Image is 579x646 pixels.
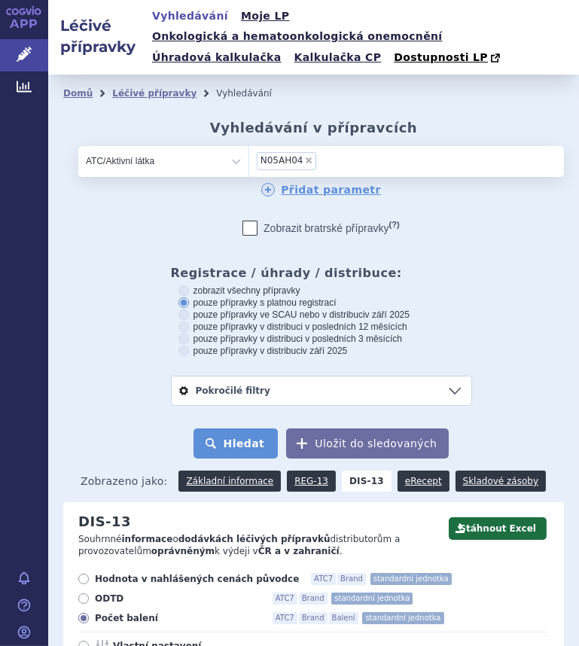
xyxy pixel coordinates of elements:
strong: dodávkách léčivých přípravků [178,534,331,544]
input: N05AH04 [319,152,326,167]
a: Pokročilé filtry [172,376,471,405]
a: Dostupnosti LP [389,47,507,69]
strong: ČR a v zahraničí [258,546,340,556]
a: Úhradová kalkulačka [148,47,286,68]
h2: DIS-13 [78,513,131,530]
span: ATC7 [311,573,336,585]
h2: Léčivé přípravky [48,15,148,57]
a: Domů [63,88,93,99]
span: KVETIAPIN [261,155,303,166]
label: zobrazit všechny přípravky [178,285,465,297]
span: Zobrazeno jako: [81,471,168,492]
p: Souhrnné o distributorům a provozovatelům k výdeji v . [78,533,428,559]
strong: oprávněným [151,546,215,556]
a: Základní informace [178,471,281,492]
a: Skladové zásoby [456,471,546,492]
label: pouze přípravky v distribuci v posledních 12 měsících [178,321,465,333]
span: v září 2025 [365,309,410,320]
span: v září 2025 [303,346,347,356]
a: Vyhledávání [148,6,233,26]
button: Stáhnout Excel [449,517,547,540]
span: ATC7 [273,612,297,624]
span: Počet balení [95,612,261,624]
span: standardní jednotka [331,593,413,605]
abbr: (?) [389,220,400,230]
label: Zobrazit bratrské přípravky [242,221,400,236]
span: Brand [337,573,366,585]
li: Vyhledávání [216,82,291,105]
h2: Vyhledávání v přípravcích [210,120,417,136]
a: Léčivé přípravky [112,88,197,99]
a: Onkologická a hematoonkologická onemocnění [148,26,447,47]
span: Hodnota v nahlášených cenách původce [95,573,299,585]
label: pouze přípravky ve SCAU nebo v distribuci [178,309,465,321]
label: pouze přípravky s platnou registrací [178,297,465,309]
strong: informace [122,534,173,544]
a: Kalkulačka CP [290,47,386,68]
span: ATC7 [273,593,297,605]
span: Balení [329,612,358,624]
span: Brand [299,612,328,624]
strong: DIS-13 [342,471,392,492]
span: standardní jednotka [370,573,452,585]
button: Uložit do sledovaných [286,428,449,459]
span: Dostupnosti LP [394,51,488,63]
button: Hledat [194,428,279,459]
a: REG-13 [287,471,336,492]
span: ODTD [95,593,261,605]
a: eRecept [398,471,449,492]
label: pouze přípravky v distribuci [178,345,465,357]
span: standardní jednotka [362,612,443,624]
a: Moje LP [236,6,294,26]
a: Přidat parametr [261,183,381,197]
label: pouze přípravky v distribuci v posledních 3 měsících [178,333,465,345]
h3: Registrace / úhrady / distribuce: [171,266,472,280]
span: Brand [299,593,328,605]
span: × [304,156,313,165]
